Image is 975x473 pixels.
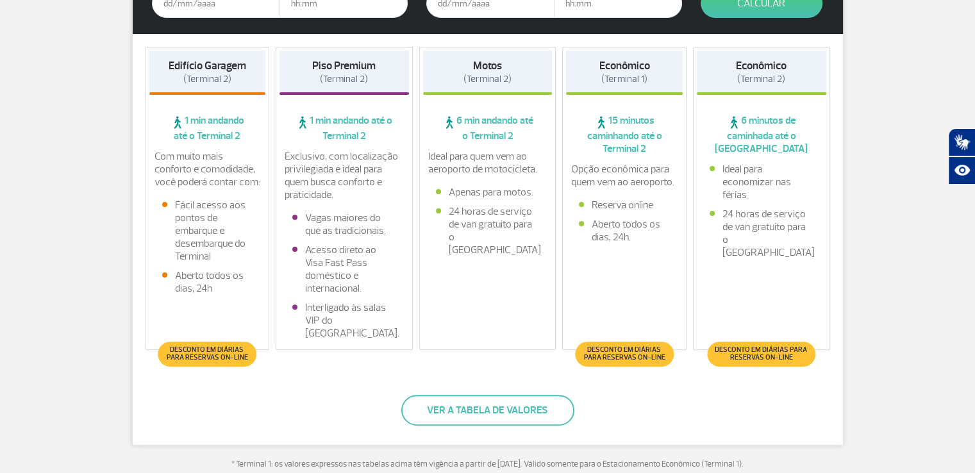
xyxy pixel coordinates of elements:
[463,73,512,85] span: (Terminal 2)
[566,114,683,155] span: 15 minutos caminhando até o Terminal 2
[423,114,553,142] span: 6 min andando até o Terminal 2
[736,59,787,72] strong: Econômico
[292,301,396,340] li: Interligado às salas VIP do [GEOGRAPHIC_DATA].
[473,59,502,72] strong: Motos
[710,163,813,201] li: Ideal para economizar nas férias
[165,346,250,361] span: Desconto em diárias para reservas on-line
[579,199,670,212] li: Reserva online
[948,128,975,156] button: Abrir tradutor de língua de sinais.
[599,59,650,72] strong: Econômico
[183,73,231,85] span: (Terminal 2)
[401,395,574,426] button: Ver a tabela de valores
[149,114,266,142] span: 1 min andando até o Terminal 2
[581,346,667,361] span: Desconto em diárias para reservas on-line
[601,73,647,85] span: (Terminal 1)
[285,150,404,201] p: Exclusivo, com localização privilegiada e ideal para quem busca conforto e praticidade.
[579,218,670,244] li: Aberto todos os dias, 24h.
[169,59,246,72] strong: Edifício Garagem
[948,156,975,185] button: Abrir recursos assistivos.
[713,346,809,361] span: Desconto em diárias para reservas on-line
[292,212,396,237] li: Vagas maiores do que as tradicionais.
[710,208,813,259] li: 24 horas de serviço de van gratuito para o [GEOGRAPHIC_DATA]
[436,205,540,256] li: 24 horas de serviço de van gratuito para o [GEOGRAPHIC_DATA]
[571,163,678,188] p: Opção econômica para quem vem ao aeroporto.
[154,150,261,188] p: Com muito mais conforto e comodidade, você poderá contar com:
[162,199,253,263] li: Fácil acesso aos pontos de embarque e desembarque do Terminal
[312,59,376,72] strong: Piso Premium
[737,73,785,85] span: (Terminal 2)
[292,244,396,295] li: Acesso direto ao Visa Fast Pass doméstico e internacional.
[428,150,547,176] p: Ideal para quem vem ao aeroporto de motocicleta.
[162,269,253,295] li: Aberto todos os dias, 24h
[948,128,975,185] div: Plugin de acessibilidade da Hand Talk.
[279,114,409,142] span: 1 min andando até o Terminal 2
[697,114,826,155] span: 6 minutos de caminhada até o [GEOGRAPHIC_DATA]
[436,186,540,199] li: Apenas para motos.
[320,73,368,85] span: (Terminal 2)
